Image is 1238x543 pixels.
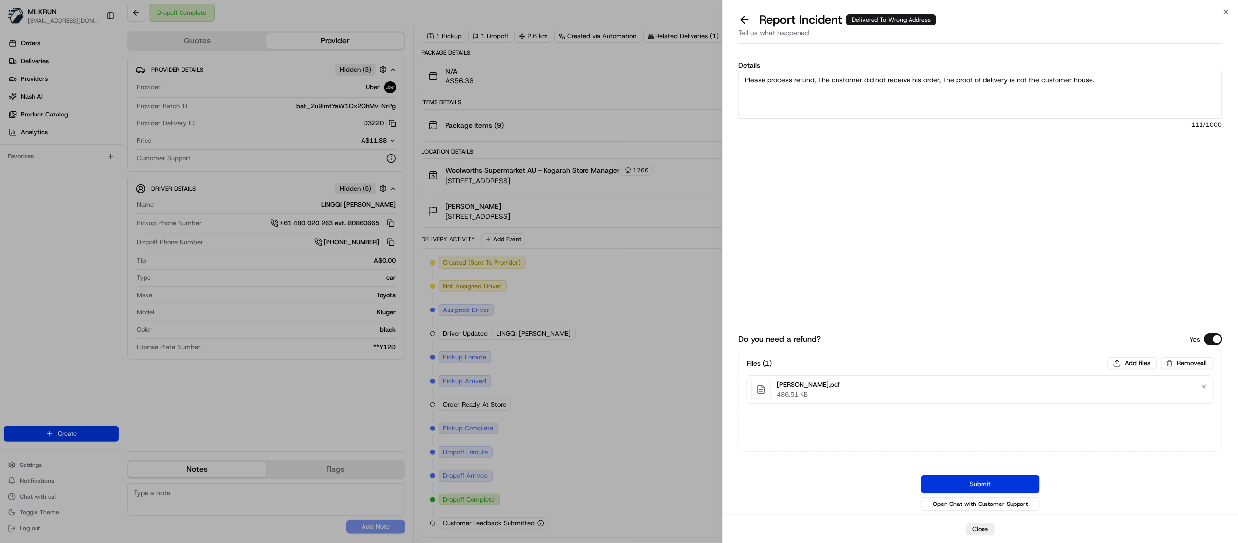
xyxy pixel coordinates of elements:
textarea: Please process refund, The customer did not receive his order, The proof of delivery is not the c... [738,71,1222,119]
p: Report Incident [759,12,936,28]
div: Tell us what happened [738,28,1222,44]
label: Do you need a refund? [738,333,821,345]
span: 111 /1000 [738,121,1222,129]
div: Delivered To Wrong Address [846,14,936,25]
p: [PERSON_NAME].pdf [777,380,840,389]
button: Close [966,523,995,535]
button: Submit [921,475,1040,493]
button: Remove file [1198,380,1211,393]
p: Yes [1190,334,1201,344]
label: Details [738,62,1222,69]
h3: Files ( 1 ) [747,358,772,368]
button: Removeall [1161,357,1214,369]
button: Add files [1108,357,1157,369]
p: 486.51 KB [777,390,840,399]
button: Open Chat with Customer Support [921,497,1040,511]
